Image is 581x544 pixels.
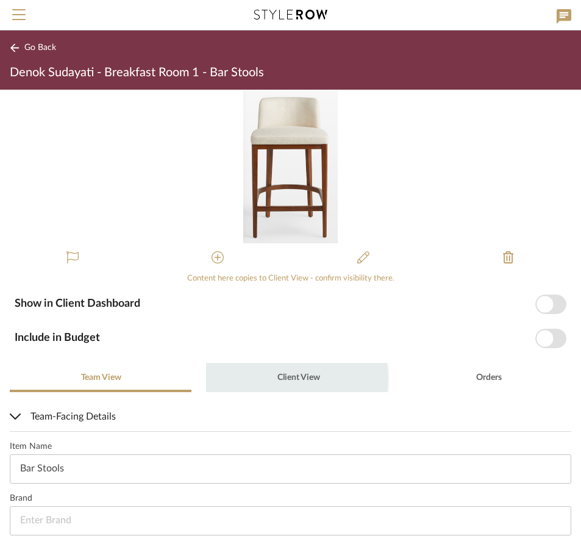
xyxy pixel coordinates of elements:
span: Show in Client Dashboard [15,298,140,309]
span: Client View [277,373,320,382]
span: Team-Facing Details [10,409,566,424]
span: Denok Sudayati - Breakfast Room 1 - Bar Stools [10,65,264,80]
input: Enter Brand [10,506,571,535]
img: b7196359-a2b1-4505-be5b-a394bd04a610_436x436.jpg [243,90,338,243]
span: Go Back [24,43,56,53]
span: Orders [476,373,502,382]
input: Enter Item Name [10,454,571,484]
label: Brand [10,493,571,504]
div: Content here copies to Client View - confirm visibility there. [10,273,571,285]
span: Include in Budget [15,332,100,343]
button: Go Back [10,40,60,55]
span: Team View [81,373,121,382]
label: Item Name [10,442,571,452]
